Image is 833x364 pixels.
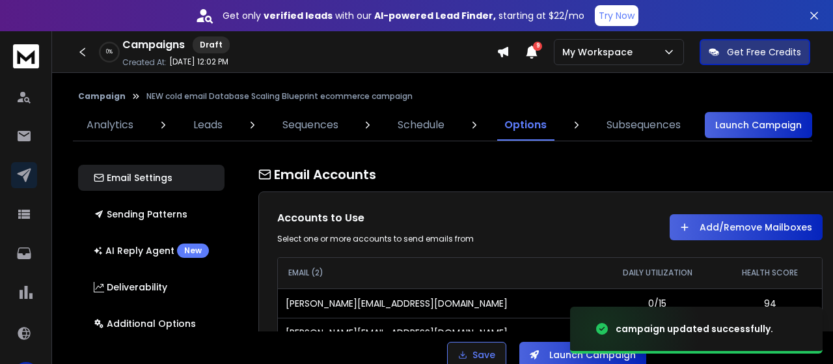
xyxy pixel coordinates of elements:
img: logo [13,44,39,68]
a: Analytics [79,109,141,141]
td: 0/15 [597,289,718,318]
p: My Workspace [562,46,638,59]
p: Options [504,117,547,133]
button: Sending Patterns [78,201,225,227]
h1: Accounts to Use [277,210,537,226]
p: Created At: [122,57,167,68]
button: Campaign [78,91,126,102]
div: New [177,244,209,258]
span: 9 [533,42,542,51]
button: Add/Remove Mailboxes [670,214,823,240]
h1: Campaigns [122,37,185,53]
div: campaign updated successfully. [616,322,773,335]
p: Subsequences [607,117,681,133]
button: Try Now [595,5,638,26]
p: Get Free Credits [727,46,801,59]
p: Sending Patterns [94,208,187,221]
p: Additional Options [94,317,196,330]
p: [PERSON_NAME][EMAIL_ADDRESS][DOMAIN_NAME] [286,297,508,310]
th: HEALTH SCORE [718,258,822,289]
strong: verified leads [264,9,333,22]
td: 94 [718,289,822,318]
p: Deliverability [94,281,167,294]
button: Email Settings [78,165,225,191]
p: [DATE] 12:02 PM [169,57,228,67]
strong: AI-powered Lead Finder, [374,9,496,22]
a: Options [497,109,554,141]
p: Email Settings [94,171,172,184]
th: EMAIL (2) [278,258,597,289]
th: DAILY UTILIZATION [597,258,718,289]
p: Analytics [87,117,133,133]
button: Additional Options [78,311,225,337]
button: AI Reply AgentNew [78,238,225,264]
p: [PERSON_NAME][EMAIL_ADDRESS][DOMAIN_NAME] [286,326,508,339]
p: 0 % [106,48,113,56]
a: Schedule [390,109,452,141]
p: NEW cold email Database Scaling Blueprint ecommerce campaign [146,91,413,102]
p: Sequences [282,117,338,133]
p: Get only with our starting at $22/mo [223,9,584,22]
p: Leads [193,117,223,133]
button: Launch Campaign [705,112,812,138]
a: Sequences [275,109,346,141]
button: Deliverability [78,274,225,300]
p: AI Reply Agent [94,244,209,258]
p: Schedule [398,117,444,133]
button: Get Free Credits [700,39,810,65]
a: Subsequences [599,109,689,141]
a: Leads [185,109,230,141]
p: Try Now [599,9,635,22]
div: Select one or more accounts to send emails from [277,234,537,244]
div: Draft [193,36,230,53]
